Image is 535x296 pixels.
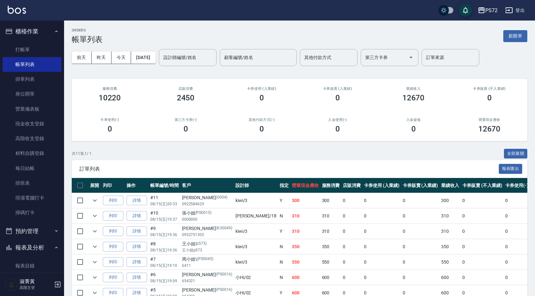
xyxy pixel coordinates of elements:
th: 營業現金應收 [290,178,320,193]
button: expand row [90,257,100,267]
p: (PS0016) [216,271,232,278]
td: 0 [461,224,504,239]
td: 0 [401,255,440,270]
p: 08/15 (五) 19:37 [150,216,179,222]
button: expand row [90,242,100,251]
td: Y [278,224,290,239]
p: 王小姐p573 [182,247,232,253]
h2: 入金儲值 [383,118,444,122]
p: 共 11 筆, 1 / 1 [72,151,92,156]
a: 詳情 [127,211,147,221]
button: save [459,4,472,17]
button: expand row [90,196,100,205]
h3: 0 [259,93,264,102]
p: 6411 [182,263,232,268]
td: 0 [341,270,362,285]
td: [PERSON_NAME] /18 [234,208,278,224]
td: 0 [461,239,504,254]
th: 指定 [278,178,290,193]
button: expand row [90,226,100,236]
td: 0 [401,270,440,285]
th: 店販消費 [341,178,362,193]
td: 0 [362,193,401,208]
th: 客戶 [180,178,234,193]
a: 詳情 [127,257,147,267]
a: 詳情 [127,196,147,206]
td: 600 [290,270,320,285]
td: #10 [149,208,180,224]
a: 每日結帳 [3,161,62,176]
th: 卡券使用(-) [504,178,530,193]
td: 300 [440,193,461,208]
th: 卡券販賣 (入業績) [401,178,440,193]
a: 營業儀表板 [3,102,62,116]
td: 310 [320,208,342,224]
a: 詳情 [127,226,147,236]
h3: 服務消費 [79,87,140,91]
div: 王小姐 [182,241,232,247]
td: 0 [362,208,401,224]
td: 0 [461,270,504,285]
button: 列印 [103,273,123,283]
th: 帳單編號/時間 [149,178,180,193]
button: 全部展開 [504,149,528,159]
button: 昨天 [92,52,111,63]
button: 列印 [103,242,123,252]
h2: 入金使用(-) [307,118,368,122]
a: 詳情 [127,242,147,252]
h2: 業績收入 [383,87,444,91]
th: 設計師 [234,178,278,193]
p: (K30049) [216,225,232,232]
h3: 0 [411,124,416,133]
div: [PERSON_NAME] [182,287,232,293]
td: 350 [440,239,461,254]
td: 0 [341,208,362,224]
td: 0 [504,239,530,254]
td: 0 [362,255,401,270]
p: 08/15 (五) 19:10 [150,263,179,268]
td: 0 [401,193,440,208]
button: 列印 [103,211,123,221]
h3: 0 [108,124,112,133]
th: 列印 [101,178,125,193]
h2: 第三方卡券(-) [155,118,216,122]
p: 0952751305 [182,232,232,238]
button: 前天 [72,52,92,63]
td: 310 [440,208,461,224]
td: 300 [290,193,320,208]
td: #7 [149,255,180,270]
a: 掛單列表 [3,72,62,87]
h2: 卡券使用(-) [79,118,140,122]
td: 0 [362,239,401,254]
button: 報表匯出 [499,164,523,174]
td: 350 [290,239,320,254]
button: expand row [90,273,100,282]
h3: 0 [335,124,340,133]
td: 0 [401,208,440,224]
p: 08/15 (五) 19:36 [150,232,179,238]
button: 今天 [111,52,131,63]
p: 654321 [182,278,232,284]
td: 0 [461,208,504,224]
div: [PERSON_NAME] [182,271,232,278]
p: (0004) [216,194,227,201]
th: 服務消費 [320,178,342,193]
h2: 卡券使用 (入業績) [231,87,292,91]
button: 登出 [503,4,527,16]
h2: 店販消費 [155,87,216,91]
button: 列印 [103,257,123,267]
a: 高階收支登錄 [3,131,62,146]
a: 詳情 [127,273,147,283]
button: 櫃檯作業 [3,23,62,40]
h2: 其他付款方式(-) [231,118,292,122]
td: kiwi /3 [234,239,278,254]
p: 08/15 (五) 19:09 [150,278,179,284]
span: 訂單列表 [79,166,499,172]
a: 新開單 [503,33,527,39]
div: [PERSON_NAME] [182,225,232,232]
td: 550 [290,255,320,270]
h2: 卡券販賣 (不入業績) [459,87,520,91]
th: 展開 [88,178,101,193]
button: Open [406,52,416,63]
td: N [278,208,290,224]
